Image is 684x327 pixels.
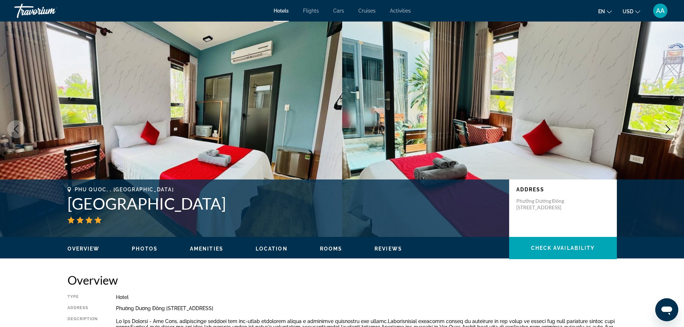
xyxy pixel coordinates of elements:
[256,246,288,252] button: Location
[516,187,610,192] p: Address
[75,187,174,192] span: Phu Quoc, , [GEOGRAPHIC_DATA]
[116,305,617,311] div: Phường Dương Đông [STREET_ADDRESS]
[68,294,98,300] div: Type
[68,273,617,287] h2: Overview
[68,305,98,311] div: Address
[190,246,223,252] button: Amenities
[656,7,665,14] span: AA
[14,1,86,20] a: Travorium
[374,246,402,252] button: Reviews
[623,9,633,14] span: USD
[651,3,670,18] button: User Menu
[516,198,574,211] p: Phường Dương Đông [STREET_ADDRESS]
[358,8,376,14] a: Cruises
[659,120,677,138] button: Next image
[274,8,289,14] a: Hotels
[623,6,640,17] button: Change currency
[7,120,25,138] button: Previous image
[132,246,158,252] button: Photos
[598,6,612,17] button: Change language
[655,298,678,321] iframe: Кнопка запуска окна обмена сообщениями
[333,8,344,14] a: Cars
[531,245,595,251] span: Check Availability
[68,194,502,213] h1: [GEOGRAPHIC_DATA]
[116,294,617,300] div: Hotel
[320,246,343,252] button: Rooms
[303,8,319,14] a: Flights
[509,237,617,259] button: Check Availability
[390,8,411,14] a: Activities
[598,9,605,14] span: en
[68,246,100,252] button: Overview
